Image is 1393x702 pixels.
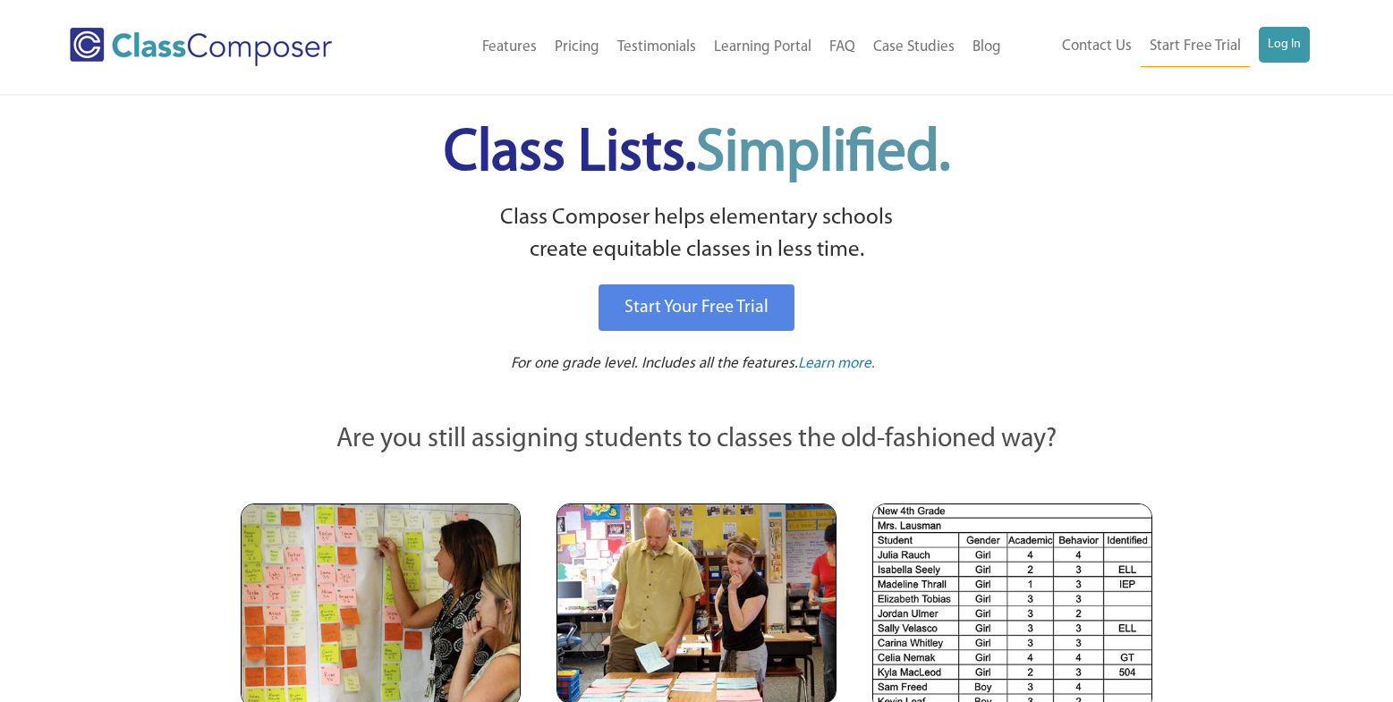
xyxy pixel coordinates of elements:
span: Class Lists. [444,125,950,183]
a: Features [473,28,546,67]
a: Learn more. [798,353,875,376]
span: For one grade level. Includes all the features. [511,356,798,371]
img: Class Composer [70,28,332,66]
span: Learn more. [798,356,875,371]
span: Simplified. [696,125,950,183]
a: Start Free Trial [1141,27,1250,67]
a: Learning Portal [705,28,820,67]
p: Class Composer helps elementary schools create equitable classes in less time. [238,202,1156,267]
a: Start Your Free Trial [599,284,794,331]
a: Pricing [546,28,608,67]
span: Start Your Free Trial [624,299,769,317]
a: Case Studies [864,28,964,67]
nav: Header Menu [396,28,1010,67]
a: Blog [964,28,1010,67]
nav: Header Menu [1010,27,1310,67]
p: Are you still assigning students to classes the old-fashioned way? [241,420,1153,460]
a: Testimonials [608,28,705,67]
a: Contact Us [1053,27,1141,66]
a: FAQ [820,28,864,67]
a: Log In [1259,27,1310,63]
